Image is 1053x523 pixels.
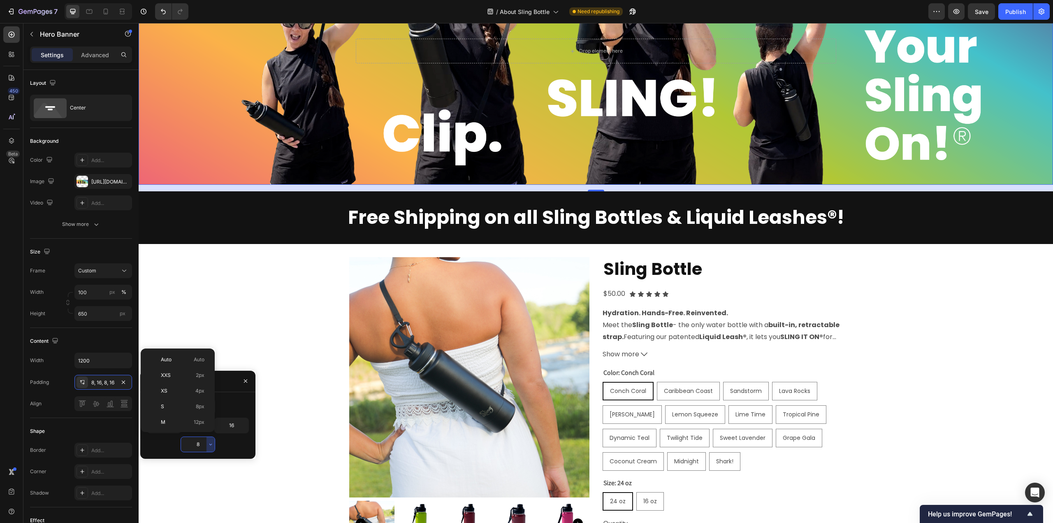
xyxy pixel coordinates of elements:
button: Save [968,3,995,20]
div: Shadow [30,489,49,497]
span: Grape Gala [644,411,677,419]
strong: Liquid Leash® [561,309,608,318]
span: About Sling Bottle [500,7,550,16]
div: Add... [91,468,130,476]
span: 12px [194,418,204,426]
span: 4px [195,387,204,395]
p: Settings [41,51,64,59]
strong: built-in, retractable strap. [464,297,701,318]
p: 7 [54,7,58,16]
span: Sandstorm [591,364,623,372]
button: 7 [3,3,61,20]
span: Lime Time [597,387,627,395]
label: Width [30,288,44,296]
div: Border [30,446,46,454]
button: Show more [464,325,704,337]
strong: Hydration. Hands-Free. Reinvented. [464,285,589,295]
div: Padding [30,379,49,386]
div: Background [30,137,58,145]
h2: Sling Bottle [464,234,704,258]
span: Custom [78,267,96,274]
div: px [109,288,115,296]
span: [PERSON_NAME] [471,387,516,395]
span: Sweet Lavender [581,411,627,419]
div: Center [70,98,120,117]
div: 450 [8,88,20,94]
p: Meet the - the only water bottle with a Featuring our patented , it lets you for hands-free hydra... [464,297,701,354]
input: Auto [181,437,215,452]
div: Color [30,155,54,166]
button: Show survey - Help us improve GemPages! [928,509,1035,519]
legend: Color: Conch Coral [464,344,517,356]
legend: Size: 24 oz [464,454,494,466]
button: Carousel Next Arrow [434,495,444,505]
div: Open Intercom Messenger [1025,483,1045,502]
div: Quantity [464,494,704,508]
span: Dynamic Teal [471,411,511,419]
div: Drop element here [441,25,484,31]
strong: SLING IT ON® [642,309,684,318]
div: Publish [1005,7,1026,16]
input: px [74,306,132,321]
div: Beta [6,151,20,157]
span: Save [975,8,988,15]
div: Undo/Redo [155,3,188,20]
button: Show more [30,217,132,232]
span: S [161,403,164,410]
p: Hero Banner [40,29,110,39]
span: / [496,7,498,16]
span: Auto [194,356,204,363]
div: Add... [91,157,130,164]
button: Carousel Back Arrow [217,495,227,505]
iframe: Design area [139,23,1053,523]
div: Show more [62,220,100,228]
div: [URL][DOMAIN_NAME] [91,178,130,186]
p: Advanced [81,51,109,59]
span: XS [161,387,167,395]
label: Height [30,310,45,317]
span: Lemon Squeeze [533,387,580,395]
span: Tropical Pine [644,387,681,395]
div: Image [30,176,56,187]
div: Add... [91,490,130,497]
span: 16 oz [505,474,518,482]
div: Layout [30,78,58,89]
div: $50.00 [464,264,487,278]
span: Midnight [536,434,560,442]
button: Custom [74,263,132,278]
span: 2px [196,372,204,379]
span: Coconut Cream [471,434,518,442]
span: M [161,418,165,426]
div: Corner [30,468,46,475]
div: Content [30,336,60,347]
input: Auto [75,353,132,368]
span: px [120,310,125,316]
div: Video [30,198,55,209]
div: Size [30,246,52,258]
div: Align [30,400,42,407]
button: Publish [998,3,1033,20]
span: Help us improve GemPages! [928,510,1025,518]
input: Auto [215,418,248,433]
span: Twilight Tide [528,411,564,419]
div: Shape [30,428,45,435]
button: px [119,287,129,297]
span: Conch Coral [471,364,508,372]
span: Caribbean Coast [525,364,574,372]
div: 8, 16, 8, 16 [91,379,115,386]
span: Auto [161,356,172,363]
span: Show more [464,325,501,337]
span: 24 oz [471,474,487,482]
span: XXS [161,372,171,379]
div: Add... [91,200,130,207]
span: Lava Rocks [640,364,672,372]
span: 8px [196,403,204,410]
label: Frame [30,267,45,274]
div: Add... [91,447,130,454]
span: Need republishing [578,8,619,15]
span: Shark! [578,434,595,442]
div: Width [30,357,44,364]
button: % [107,287,117,297]
input: px% [74,285,132,300]
div: % [121,288,126,296]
